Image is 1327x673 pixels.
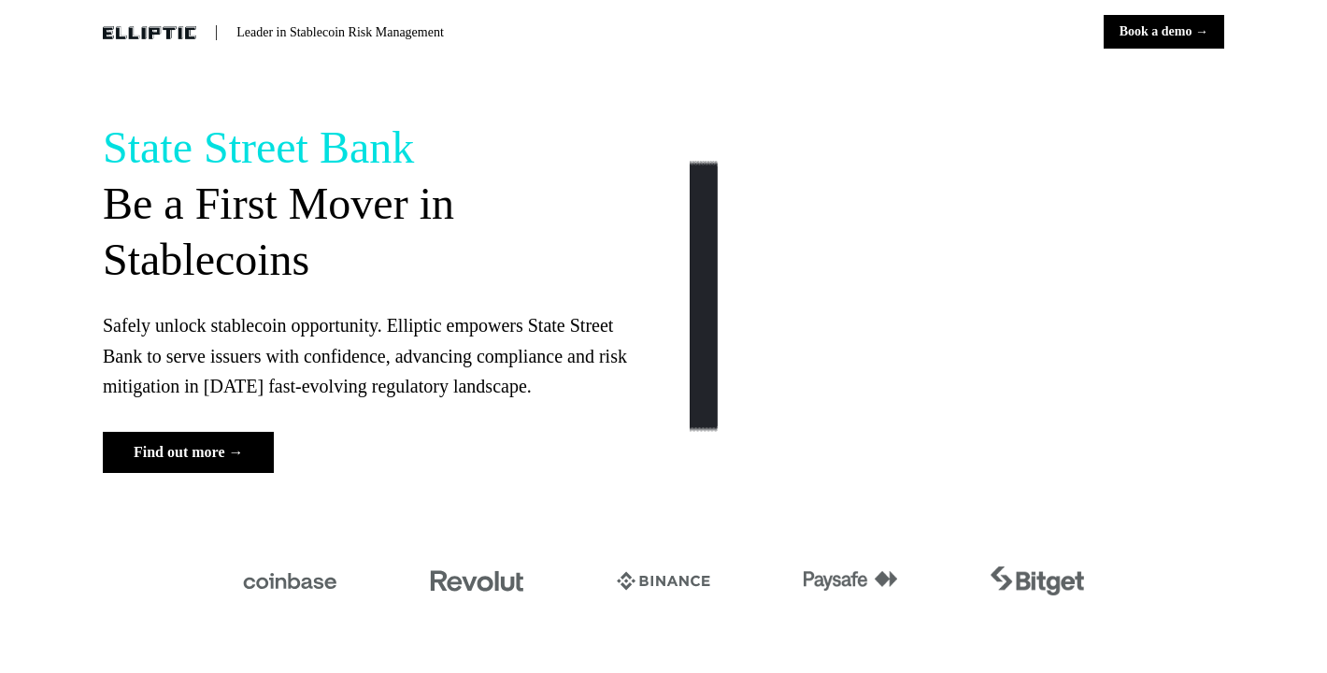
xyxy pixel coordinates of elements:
[1104,15,1224,49] button: Book a demo →
[215,21,218,43] p: |
[236,22,444,42] p: Leader in Stablecoin Risk Management
[103,120,637,288] p: Be a First Mover in Stablecoins
[103,122,414,172] span: State Street Bank
[103,310,637,402] p: Safely unlock stablecoin opportunity. Elliptic empowers State Street Bank to serve issuers with c...
[103,432,274,473] button: Find out more →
